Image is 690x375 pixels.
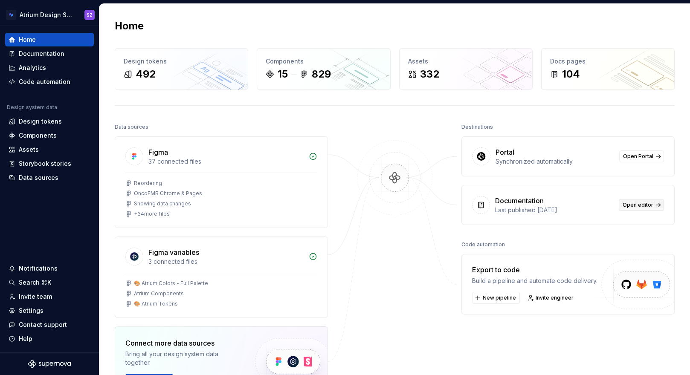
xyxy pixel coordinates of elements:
[266,57,381,66] div: Components
[28,360,71,368] svg: Supernova Logo
[5,304,94,317] a: Settings
[5,157,94,170] a: Storybook stories
[19,145,39,154] div: Assets
[7,104,57,111] div: Design system data
[2,6,97,24] button: Atrium Design SystemSZ
[19,335,32,343] div: Help
[483,294,516,301] span: New pipeline
[148,157,304,166] div: 37 connected files
[525,292,577,304] a: Invite engineer
[87,12,93,18] div: SZ
[5,129,94,142] a: Components
[461,121,493,133] div: Destinations
[125,338,241,348] div: Connect more data sources
[134,190,202,197] div: OncoEMR Chrome & Pages
[495,196,544,206] div: Documentation
[619,150,664,162] a: Open Portal
[5,318,94,332] button: Contact support
[19,131,57,140] div: Components
[472,292,520,304] button: New pipeline
[496,157,614,166] div: Synchronized automatically
[495,206,614,214] div: Last published [DATE]
[541,48,675,90] a: Docs pages104
[5,276,94,289] button: Search ⌘K
[5,61,94,75] a: Analytics
[619,199,664,211] a: Open editor
[134,280,208,287] div: 🎨 Atrium Colors - Full Palette
[5,171,94,185] a: Data sources
[5,75,94,89] a: Code automation
[278,67,288,81] div: 15
[134,211,170,217] div: + 34 more files
[134,290,184,297] div: Atrium Components
[148,247,199,257] div: Figma variables
[5,332,94,346] button: Help
[5,47,94,61] a: Documentation
[5,262,94,275] button: Notifications
[19,278,51,287] div: Search ⌘K
[5,33,94,46] a: Home
[19,78,70,86] div: Code automation
[115,48,248,90] a: Design tokens492
[6,10,16,20] img: d4286e81-bf2d-465c-b469-1298f2b8eabd.png
[312,67,331,81] div: 829
[136,67,156,81] div: 492
[420,67,439,81] div: 332
[19,159,71,168] div: Storybook stories
[19,63,46,72] div: Analytics
[623,153,653,160] span: Open Portal
[19,173,58,182] div: Data sources
[5,115,94,128] a: Design tokens
[19,49,64,58] div: Documentation
[472,265,597,275] div: Export to code
[562,67,580,81] div: 104
[5,143,94,156] a: Assets
[115,136,328,228] a: Figma37 connected filesReorderingOncoEMR Chrome & PagesShowing data changes+34more files
[115,19,144,33] h2: Home
[550,57,666,66] div: Docs pages
[399,48,533,90] a: Assets332
[408,57,524,66] div: Assets
[5,290,94,303] a: Invite team
[125,350,241,367] div: Bring all your design system data together.
[19,292,52,301] div: Invite team
[19,35,36,44] div: Home
[20,11,74,19] div: Atrium Design System
[461,239,505,251] div: Code automation
[19,264,58,273] div: Notifications
[257,48,390,90] a: Components15829
[19,320,67,329] div: Contact support
[148,147,168,157] div: Figma
[496,147,514,157] div: Portal
[623,202,653,208] span: Open editor
[134,200,191,207] div: Showing data changes
[115,237,328,318] a: Figma variables3 connected files🎨 Atrium Colors - Full PaletteAtrium Components🎨 Atrium Tokens
[134,180,162,187] div: Reordering
[536,294,574,301] span: Invite engineer
[115,121,148,133] div: Data sources
[19,306,43,315] div: Settings
[134,300,178,307] div: 🎨 Atrium Tokens
[472,277,597,285] div: Build a pipeline and automate code delivery.
[148,257,304,266] div: 3 connected files
[19,117,62,126] div: Design tokens
[124,57,239,66] div: Design tokens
